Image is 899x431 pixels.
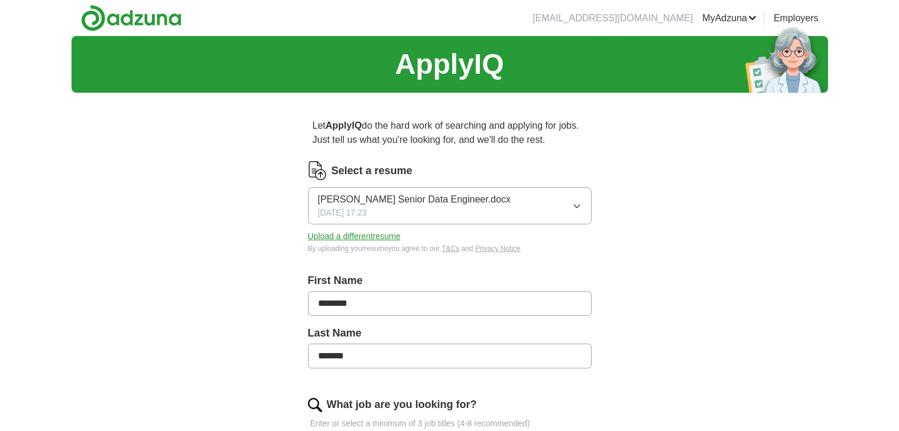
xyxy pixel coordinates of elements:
label: Last Name [308,325,592,341]
a: Privacy Notice [475,244,521,253]
button: Upload a differentresume [308,230,401,243]
a: T&Cs [442,244,459,253]
label: Select a resume [332,163,413,179]
strong: ApplyIQ [326,120,362,130]
a: Employers [774,11,819,25]
li: [EMAIL_ADDRESS][DOMAIN_NAME] [533,11,693,25]
span: [PERSON_NAME] Senior Data Engineer.docx [318,192,511,207]
label: First Name [308,273,592,289]
img: Adzuna logo [81,5,181,31]
p: Let do the hard work of searching and applying for jobs. Just tell us what you're looking for, an... [308,114,592,152]
a: MyAdzuna [702,11,757,25]
img: CV Icon [308,161,327,180]
img: search.png [308,398,322,412]
span: [DATE] 17:23 [318,207,367,219]
button: [PERSON_NAME] Senior Data Engineer.docx[DATE] 17:23 [308,187,592,224]
label: What job are you looking for? [327,397,477,413]
p: Enter or select a minimum of 3 job titles (4-8 recommended) [308,417,592,430]
h1: ApplyIQ [395,43,504,86]
div: By uploading your resume you agree to our and . [308,243,592,254]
